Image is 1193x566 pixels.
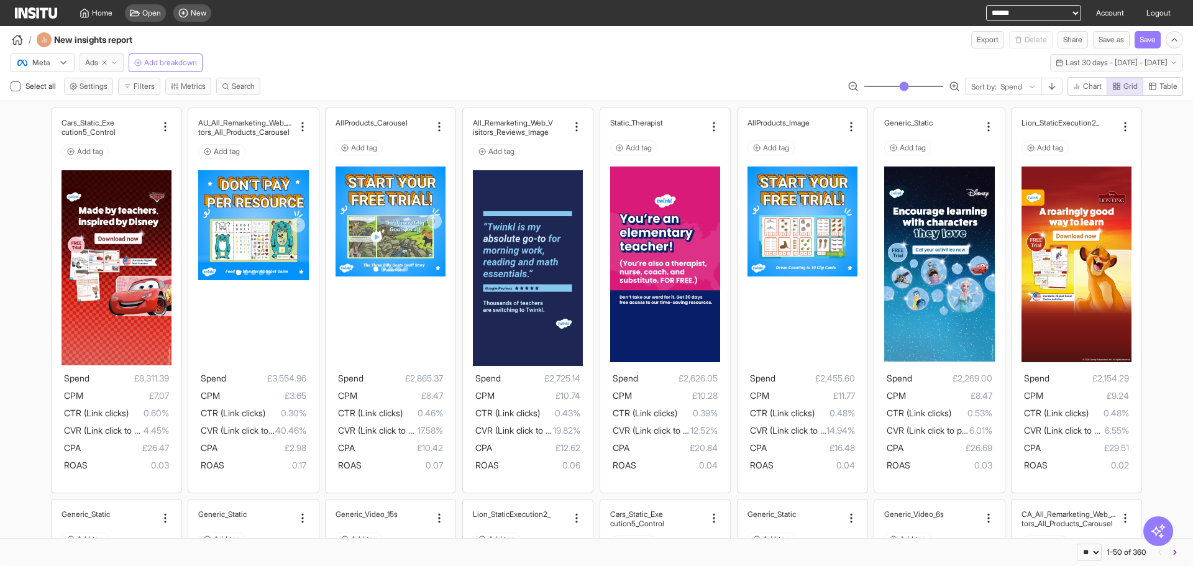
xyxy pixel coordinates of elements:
[900,534,926,544] span: Add tag
[763,143,789,153] span: Add tag
[884,118,979,127] div: Generic_Static
[232,81,255,91] span: Search
[1123,81,1138,91] span: Grid
[357,388,443,403] span: £8.47
[1050,54,1183,71] button: Last 30 days - [DATE] - [DATE]
[826,423,855,438] span: 14.94%
[62,118,114,127] h2: Cars_Static_Exe
[62,118,157,137] div: Cars_Static_Execution5_Control
[473,532,520,547] button: Add tag
[198,118,293,137] div: AU_All_Remarketing_Web_Visitors_All_Products_Carousel
[81,440,169,455] span: £26.47
[903,440,992,455] span: £26.69
[510,509,551,519] h2: _Execution2
[473,144,520,159] button: Add tag
[92,8,112,18] span: Home
[198,509,247,519] h2: Generic_Static
[610,118,663,127] h2: Static_Therapist
[214,147,240,157] span: Add tag
[336,509,398,519] h2: Generic_Video_15s
[1024,373,1049,383] span: Spend
[62,144,109,159] button: Add tag
[165,78,211,95] button: Metrics
[1043,388,1129,403] span: £9.24
[418,423,443,438] span: 17.58%
[226,371,306,386] span: £3,554.96
[677,406,718,421] span: 0.39%
[629,440,718,455] span: £20.84
[1048,458,1129,473] span: 0.02
[475,460,499,470] span: ROAS
[775,371,855,386] span: £2,455.60
[85,58,98,68] span: Ads
[747,118,810,127] h2: AllProducts_Image
[198,144,245,159] button: Add tag
[763,534,789,544] span: Add tag
[1058,118,1099,127] h2: _Execution2
[1135,31,1161,48] button: Save
[338,425,447,436] span: CVR (Link click to purchase)
[64,460,88,470] span: ROAS
[15,7,57,19] img: Logo
[1024,460,1048,470] span: ROAS
[884,509,944,519] h2: Generic_Video_6s
[88,458,169,473] span: 0.03
[1022,509,1117,528] div: CA_All_Remarketing_Web_Visitors_All_Products_Carousel
[884,140,931,155] button: Add tag
[747,509,843,519] div: Generic_Static
[129,406,169,421] span: 0.60%
[887,373,912,383] span: Spend
[750,390,769,401] span: CPM
[201,425,309,436] span: CVR (Link click to purchase)
[750,442,767,453] span: CPA
[1107,77,1143,96] button: Grid
[613,390,632,401] span: CPM
[1159,81,1177,91] span: Table
[887,460,910,470] span: ROAS
[613,460,636,470] span: ROAS
[747,509,796,519] h2: Generic_Static
[1009,31,1053,48] button: Delete
[129,53,203,72] button: Add breakdown
[198,118,293,127] h2: AU_All_Remarketing_Web_Visi
[10,32,32,47] button: /
[64,78,113,95] button: Settings
[1024,442,1041,453] span: CPA
[338,408,403,418] span: CTR (Link clicks)
[355,440,443,455] span: £10.42
[362,458,443,473] span: 0.07
[774,458,855,473] span: 0.04
[815,406,855,421] span: 0.48%
[224,458,306,473] span: 0.17
[501,371,580,386] span: £2,725.14
[951,406,992,421] span: 0.53%
[1022,140,1069,155] button: Add tag
[613,408,677,418] span: CTR (Link clicks)
[475,442,492,453] span: CPA
[473,509,568,519] div: Lion_Static_Execution2
[1024,390,1043,401] span: CPM
[750,408,815,418] span: CTR (Link clicks)
[1083,81,1102,91] span: Chart
[142,8,161,18] span: Open
[473,509,510,519] h2: Lion_Static
[201,373,226,383] span: Spend
[610,519,664,528] h2: cution5_Control
[610,509,663,519] h2: Cars_Static_Exe
[336,118,408,127] h2: AllProducts_Carousel
[747,118,843,127] div: AllProducts_Image
[473,127,549,137] h2: isitors_Reviews_Image
[690,423,718,438] span: 12.52%
[29,34,32,46] span: /
[610,509,705,528] div: Cars_Static_Execution5_Control
[83,388,169,403] span: £7.07
[1093,31,1130,48] button: Save as
[750,425,859,436] span: CVR (Link click to purchase)
[540,406,580,421] span: 0.43%
[1041,440,1129,455] span: £29.51
[198,127,290,137] h2: tors_All_Products_Carousel
[77,147,103,157] span: Add tag
[214,534,240,544] span: Add tag
[64,442,81,453] span: CPA
[89,371,169,386] span: £8,311.39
